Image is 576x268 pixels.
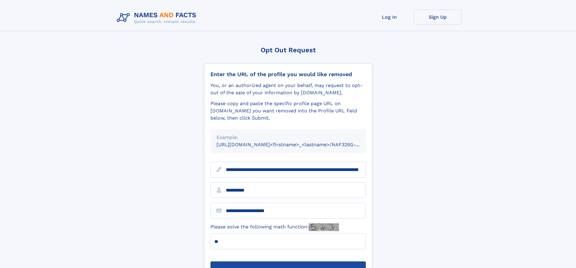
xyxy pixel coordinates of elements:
[210,223,339,231] label: Please solve the following math function:
[114,10,201,26] img: Logo Names and Facts
[204,46,372,54] div: Opt Out Request
[216,134,360,141] div: Example:
[210,100,366,122] div: Please copy and paste the specific profile page URL on [DOMAIN_NAME] you want removed into the Pr...
[414,10,462,24] a: Sign Up
[365,10,414,24] a: Log In
[216,142,377,147] small: [URL][DOMAIN_NAME]<firstname>_<lastname>/NAF325G-xxxxxxxx
[210,71,366,78] div: Enter the URL of the profile you would like removed
[210,82,366,96] div: You, or an authorized agent on your behalf, may request to opt-out of the sale of your informatio...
